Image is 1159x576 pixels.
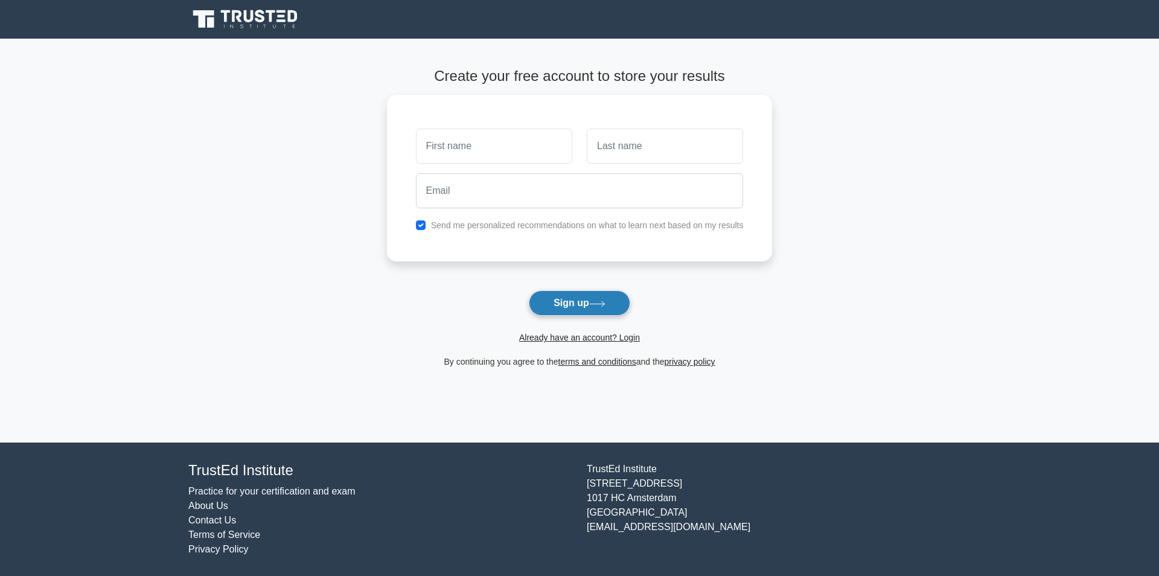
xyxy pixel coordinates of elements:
h4: Create your free account to store your results [387,68,773,85]
a: Already have an account? Login [519,333,640,342]
h4: TrustEd Institute [188,462,572,479]
a: privacy policy [665,357,715,366]
a: terms and conditions [558,357,636,366]
input: Last name [587,129,743,164]
a: About Us [188,501,228,511]
input: First name [416,129,572,164]
a: Contact Us [188,515,236,525]
div: TrustEd Institute [STREET_ADDRESS] 1017 HC Amsterdam [GEOGRAPHIC_DATA] [EMAIL_ADDRESS][DOMAIN_NAME] [579,462,978,557]
a: Terms of Service [188,530,260,540]
div: By continuing you agree to the and the [380,354,780,369]
a: Privacy Policy [188,544,249,554]
input: Email [416,173,744,208]
label: Send me personalized recommendations on what to learn next based on my results [431,220,744,230]
button: Sign up [529,290,630,316]
a: Practice for your certification and exam [188,486,356,496]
